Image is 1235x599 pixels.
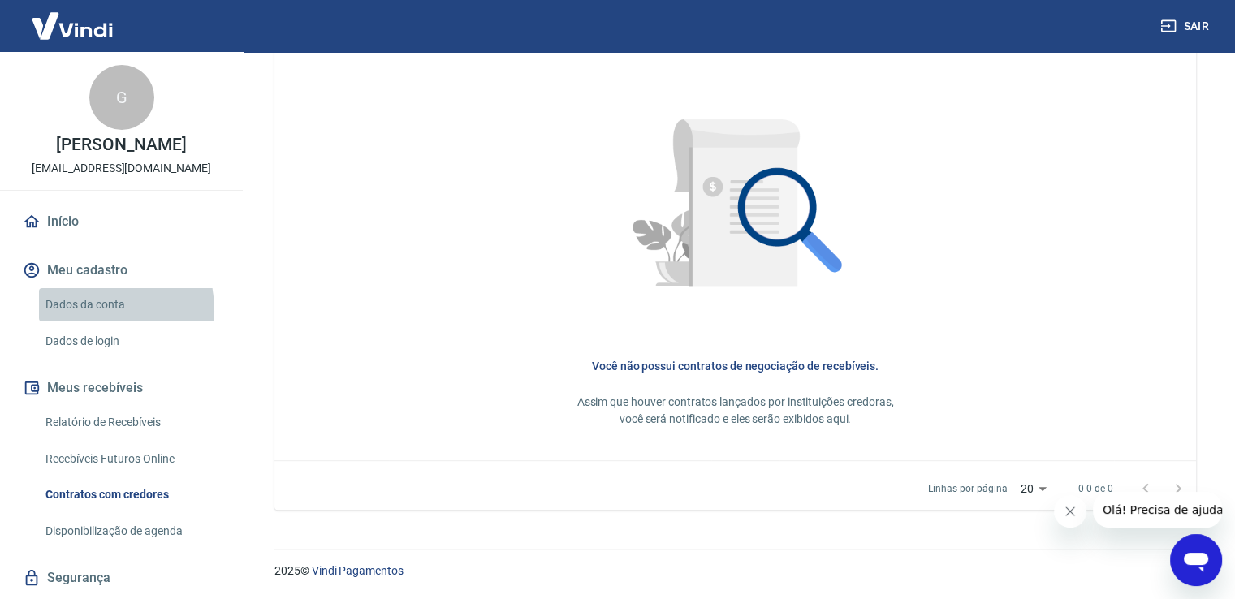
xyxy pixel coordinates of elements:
button: Sair [1157,11,1216,41]
a: Disponibilização de agenda [39,515,223,548]
h6: Você não possui contratos de negociação de recebíveis. [300,358,1170,374]
a: Recebíveis Futuros Online [39,442,223,476]
img: Nenhum item encontrado [592,65,879,351]
a: Dados de login [39,325,223,358]
a: Relatório de Recebíveis [39,406,223,439]
span: Assim que houver contratos lançados por instituições credoras, você será notificado e eles serão ... [577,395,894,425]
span: Olá! Precisa de ajuda? [10,11,136,24]
button: Meu cadastro [19,252,223,288]
p: 2025 © [274,562,1196,580]
p: [PERSON_NAME] [56,136,186,153]
a: Início [19,204,223,239]
div: 20 [1013,477,1052,501]
button: Meus recebíveis [19,370,223,406]
p: [EMAIL_ADDRESS][DOMAIN_NAME] [32,160,211,177]
iframe: Botão para abrir a janela de mensagens [1170,534,1222,586]
iframe: Fechar mensagem [1054,495,1086,528]
img: Vindi [19,1,125,50]
iframe: Mensagem da empresa [1093,492,1222,528]
a: Segurança [19,560,223,596]
a: Contratos com credores [39,478,223,511]
a: Dados da conta [39,288,223,321]
p: 0-0 de 0 [1078,481,1113,496]
div: G [89,65,154,130]
p: Linhas por página [928,481,1007,496]
a: Vindi Pagamentos [312,564,404,577]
